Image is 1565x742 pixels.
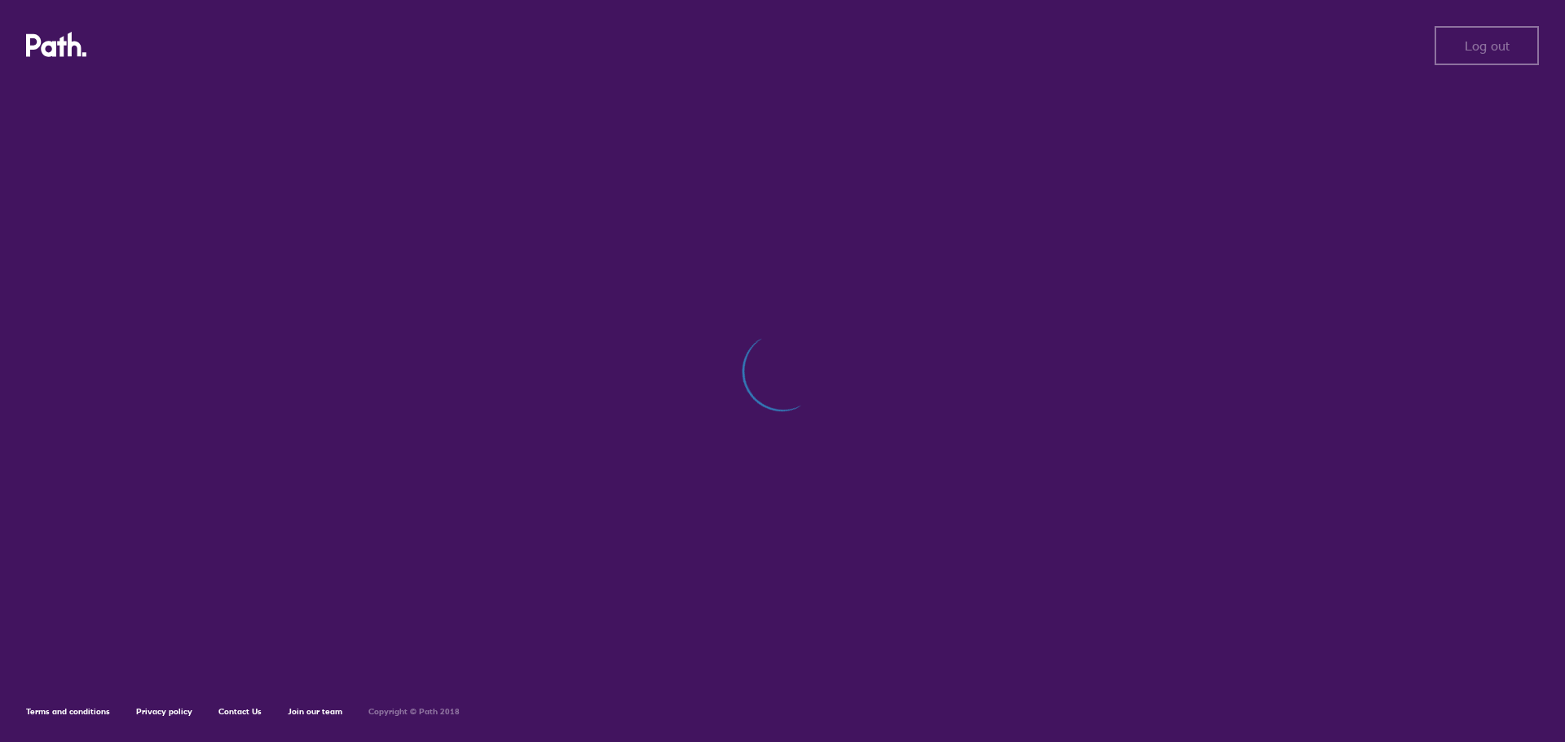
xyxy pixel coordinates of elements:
a: Privacy policy [136,706,192,717]
a: Join our team [288,706,342,717]
a: Terms and conditions [26,706,110,717]
a: Contact Us [218,706,262,717]
h6: Copyright © Path 2018 [368,707,460,717]
span: Log out [1465,38,1510,53]
button: Log out [1435,26,1539,65]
